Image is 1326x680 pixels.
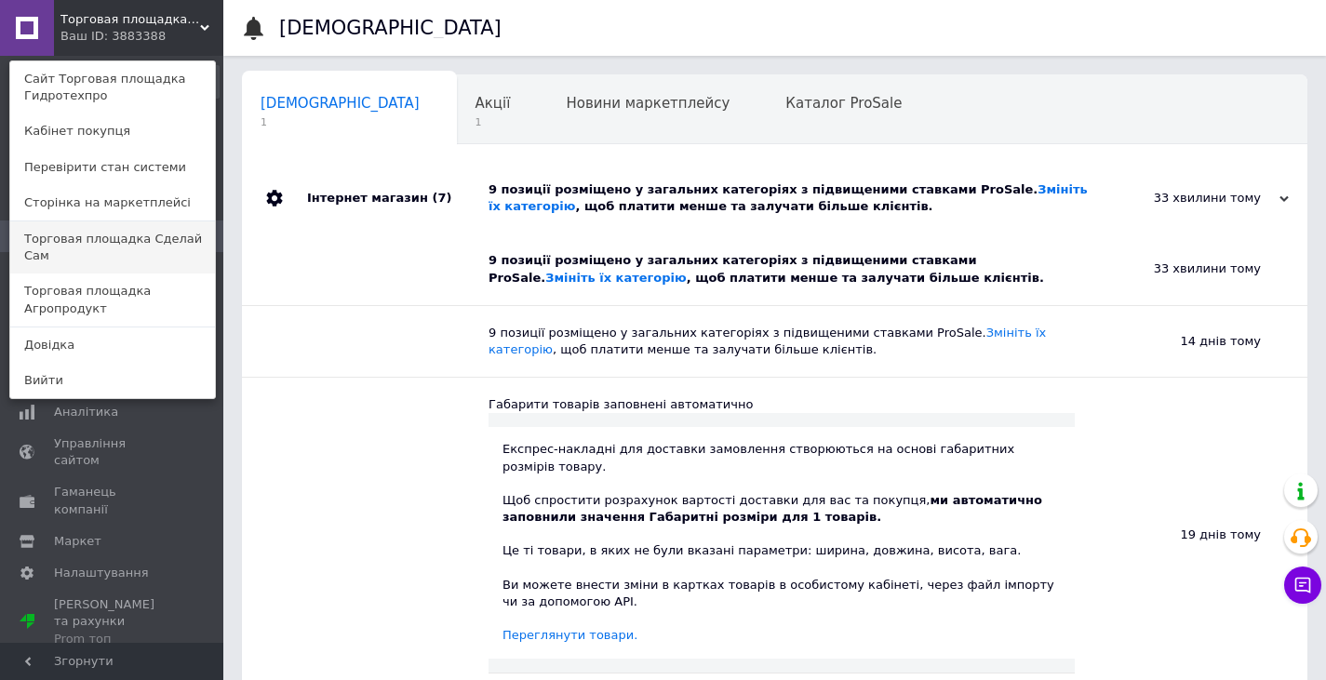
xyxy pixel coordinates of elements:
[60,28,139,45] div: Ваш ID: 3883388
[60,11,200,28] span: Торговая площадка Гидротехпро
[54,565,149,581] span: Налаштування
[1103,190,1289,207] div: 33 хвилини тому
[489,252,1075,286] div: 9 позиції розміщено у загальних категоріях з підвищеними ставками ProSale. , щоб платити менше та...
[489,325,1075,358] div: 9 позиції розміщено у загальних категоріях з підвищеними ставками ProSale. , щоб платити менше та...
[489,326,1046,356] a: Змініть їх категорію
[785,95,902,112] span: Каталог ProSale
[10,327,215,363] a: Довідка
[307,163,489,233] div: Інтернет магазин
[432,191,451,205] span: (7)
[1075,233,1307,304] div: 33 хвилини тому
[1075,306,1307,377] div: 14 днів тому
[279,17,502,39] h1: [DEMOGRAPHIC_DATA]
[489,181,1103,215] div: 9 позиції розміщено у загальних категоріях з підвищеними ставками ProSale. , щоб платити менше та...
[10,363,215,398] a: Вийти
[54,435,172,469] span: Управління сайтом
[545,271,686,285] a: Змініть їх категорію
[502,628,637,642] a: Переглянути товари.
[502,441,1061,644] div: Експрес-накладні для доставки замовлення створюються на основі габаритних розмірів товару. Щоб сп...
[10,273,215,326] a: Торговая площадка Агропродукт
[475,115,511,129] span: 1
[54,533,101,550] span: Маркет
[1284,567,1321,604] button: Чат з покупцем
[54,404,118,420] span: Аналітика
[261,115,420,129] span: 1
[10,185,215,220] a: Сторінка на маркетплейсі
[489,396,1075,413] div: Габарити товарів заповнені автоматично
[54,484,172,517] span: Гаманець компанії
[475,95,511,112] span: Акції
[54,596,172,647] span: [PERSON_NAME] та рахунки
[54,631,172,647] div: Prom топ
[261,95,420,112] span: [DEMOGRAPHIC_DATA]
[10,221,215,273] a: Торговая площадка Сделай Сам
[10,61,215,113] a: Сайт Торговая площадка Гидротехпро
[566,95,730,112] span: Новини маркетплейсу
[10,150,215,185] a: Перевірити стан системи
[10,113,215,149] a: Кабінет покупця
